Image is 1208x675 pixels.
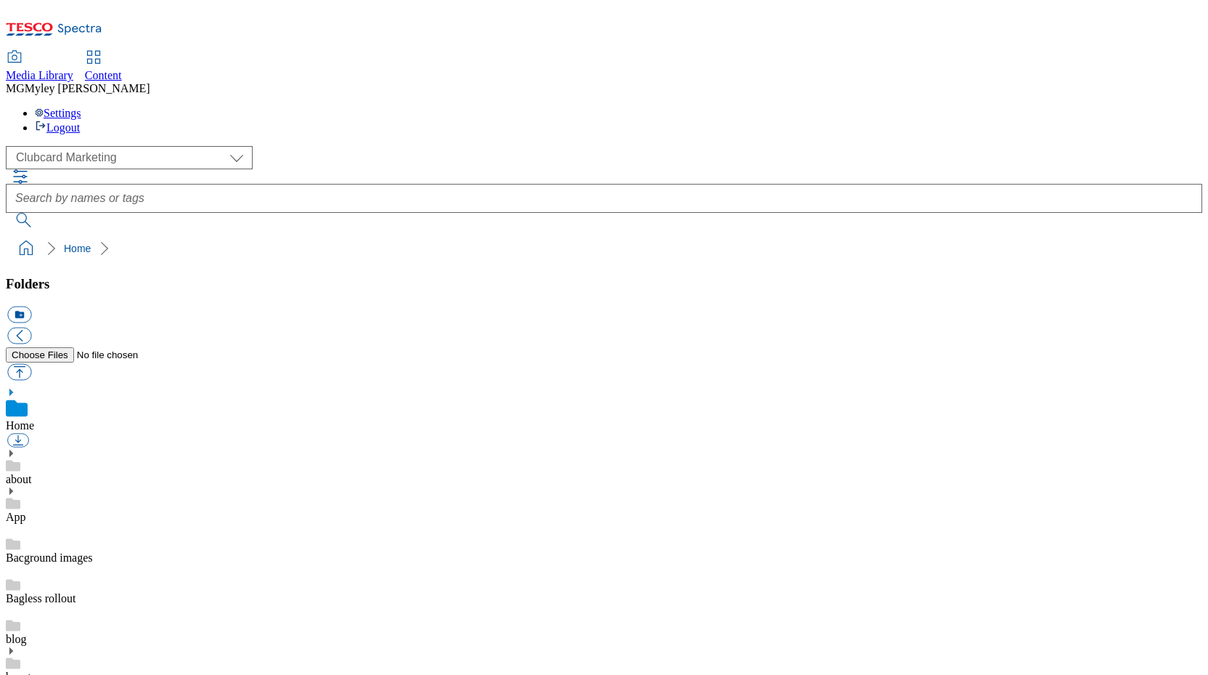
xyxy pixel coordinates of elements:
a: Settings [35,107,81,119]
span: Content [85,69,122,81]
a: Logout [35,121,80,134]
a: about [6,473,32,485]
a: App [6,511,26,523]
h3: Folders [6,276,1202,292]
a: Home [64,243,91,254]
a: blog [6,633,26,645]
span: Media Library [6,69,73,81]
a: home [15,237,38,260]
a: Bagless rollout [6,592,75,605]
a: Content [85,52,122,82]
a: Home [6,419,34,432]
a: Bacground images [6,551,93,564]
span: MG [6,82,25,94]
input: Search by names or tags [6,184,1202,213]
nav: breadcrumb [6,235,1202,262]
span: Myley [PERSON_NAME] [25,82,150,94]
a: Media Library [6,52,73,82]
